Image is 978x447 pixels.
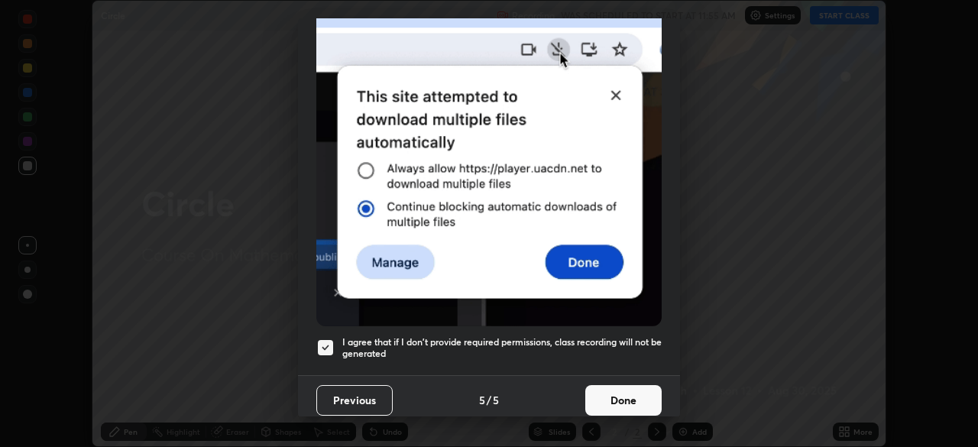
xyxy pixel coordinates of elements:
[342,336,662,360] h5: I agree that if I don't provide required permissions, class recording will not be generated
[585,385,662,416] button: Done
[479,392,485,408] h4: 5
[316,385,393,416] button: Previous
[487,392,491,408] h4: /
[493,392,499,408] h4: 5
